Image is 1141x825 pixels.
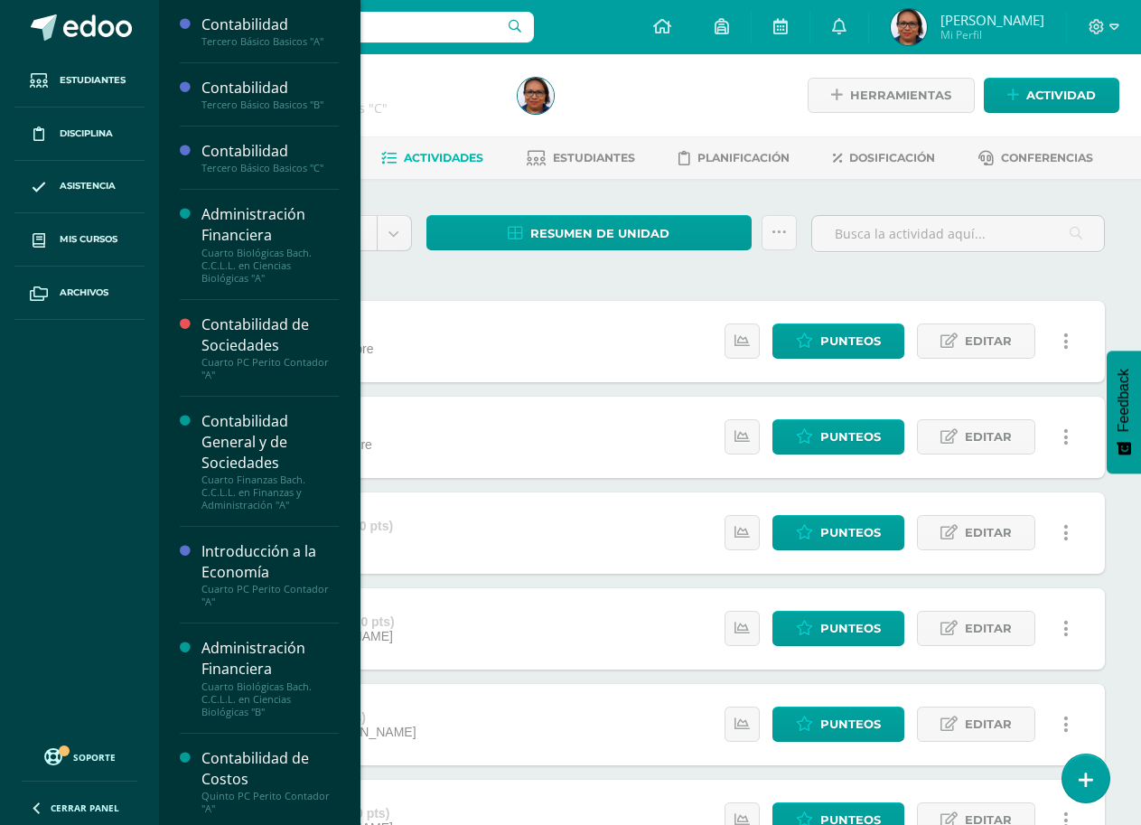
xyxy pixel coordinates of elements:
div: Cuarto Biológicas Bach. C.C.L.L. en Ciencias Biológicas "B" [201,680,339,718]
div: Tercero Básico Basicos "B" [201,98,339,111]
div: Cuarto PC Perito Contador "A" [201,356,339,381]
span: [PERSON_NAME] [940,11,1044,29]
a: Punteos [772,611,904,646]
a: Dosificación [833,144,935,173]
span: Punteos [820,708,881,741]
a: Contabilidad General y de SociedadesCuarto Finanzas Bach. C.C.L.L. en Finanzas y Administración "A" [201,411,339,511]
span: Conferencias [1001,151,1093,164]
span: Editar [965,324,1012,358]
span: Soporte [73,751,116,764]
a: Actividades [381,144,483,173]
a: Contabilidad de SociedadesCuarto PC Perito Contador "A" [201,314,339,381]
a: ContabilidadTercero Básico Basicos "B" [201,78,339,111]
div: Tercero Básico Basicos 'C' [228,99,496,117]
a: Estudiantes [14,54,145,108]
a: Actividad [984,78,1119,113]
div: Administración Financiera [201,638,339,680]
span: Editar [965,420,1012,454]
span: Dosificación [849,151,935,164]
a: Punteos [772,419,904,455]
a: Punteos [772,515,904,550]
a: Archivos [14,267,145,320]
a: Herramientas [808,78,975,113]
span: Punteos [820,516,881,549]
a: ContabilidadTercero Básico Basicos "A" [201,14,339,48]
input: Busca la actividad aquí... [812,216,1104,251]
a: Estudiantes [527,144,635,173]
a: Planificación [678,144,790,173]
div: Quinto PC Perito Contador "A" [201,790,339,815]
span: Resumen de unidad [530,217,669,250]
div: Contabilidad de Costos [201,748,339,790]
span: Punteos [820,420,881,454]
h1: Contabilidad [228,74,496,99]
div: Contabilidad [201,14,339,35]
div: Contabilidad [201,78,339,98]
span: Feedback [1116,369,1132,432]
div: Cuarto Finanzas Bach. C.C.L.L. en Finanzas y Administración "A" [201,473,339,511]
img: 0db91d0802713074fb0c9de2dd01ee27.png [891,9,927,45]
span: Planificación [697,151,790,164]
span: Actividades [404,151,483,164]
div: Introducción a la Economía [201,541,339,583]
span: Herramientas [850,79,951,112]
strong: (100.0 pts) [332,614,394,629]
span: Estudiantes [60,73,126,88]
a: Resumen de unidad [426,215,752,250]
img: 0db91d0802713074fb0c9de2dd01ee27.png [518,78,554,114]
div: Contabilidad General y de Sociedades [201,411,339,473]
a: Introducción a la EconomíaCuarto PC Perito Contador "A" [201,541,339,608]
span: Actividad [1026,79,1096,112]
span: Archivos [60,286,108,300]
span: Editar [965,516,1012,549]
span: Editar [965,612,1012,645]
a: Punteos [772,323,904,359]
span: 26 de Septiembre [272,437,372,452]
div: Administración Financiera [201,204,339,246]
span: Disciplina [60,127,113,141]
span: Editar [965,708,1012,741]
a: Asistencia [14,161,145,214]
span: Punteos [820,612,881,645]
span: Mis cursos [60,232,117,247]
span: Asistencia [60,179,116,193]
strong: (100.0 pts) [331,519,393,533]
a: Punteos [772,707,904,742]
span: Punteos [820,324,881,358]
a: Administración FinancieraCuarto Biológicas Bach. C.C.L.L. en Ciencias Biológicas "B" [201,638,339,717]
div: Contabilidad de Sociedades [201,314,339,356]
div: Tercero Básico Basicos "C" [201,162,339,174]
span: Estudiantes [553,151,635,164]
a: Mis cursos [14,213,145,267]
button: Feedback - Mostrar encuesta [1107,351,1141,473]
span: Cerrar panel [51,802,119,814]
span: Mi Perfil [940,27,1044,42]
a: Disciplina [14,108,145,161]
div: Tercero Básico Basicos "A" [201,35,339,48]
a: ContabilidadTercero Básico Basicos "C" [201,141,339,174]
a: Conferencias [978,144,1093,173]
a: Administración FinancieraCuarto Biológicas Bach. C.C.L.L. en Ciencias Biológicas "A" [201,204,339,284]
div: Cuarto Biológicas Bach. C.C.L.L. en Ciencias Biológicas "A" [201,247,339,285]
div: Cuarto PC Perito Contador "A" [201,583,339,608]
a: Soporte [22,744,137,768]
a: Contabilidad de CostosQuinto PC Perito Contador "A" [201,748,339,815]
div: Contabilidad [201,141,339,162]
